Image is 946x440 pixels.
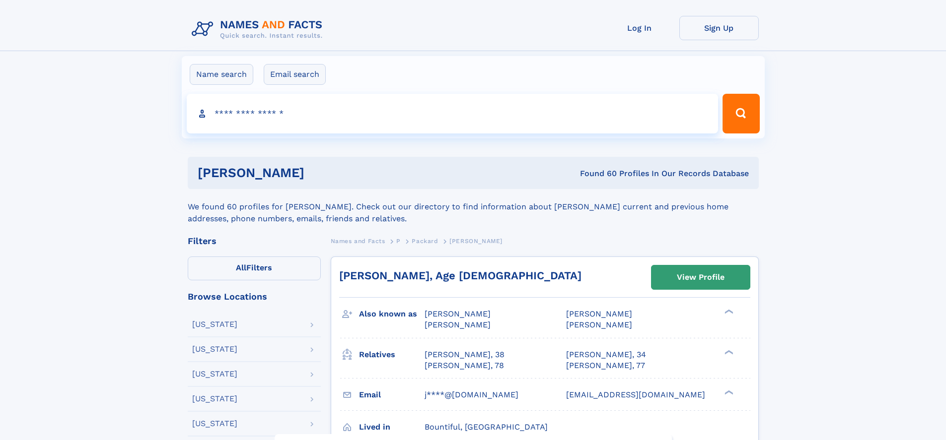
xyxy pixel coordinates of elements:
[679,16,759,40] a: Sign Up
[188,189,759,225] div: We found 60 profiles for [PERSON_NAME]. Check out our directory to find information about [PERSON...
[192,370,237,378] div: [US_STATE]
[192,420,237,428] div: [US_STATE]
[566,390,705,399] span: [EMAIL_ADDRESS][DOMAIN_NAME]
[236,263,246,272] span: All
[396,235,401,247] a: P
[722,349,734,355] div: ❯
[396,238,401,245] span: P
[566,360,645,371] a: [PERSON_NAME], 77
[425,349,505,360] a: [PERSON_NAME], 38
[192,395,237,403] div: [US_STATE]
[425,309,491,318] span: [PERSON_NAME]
[723,94,759,133] button: Search Button
[188,256,321,280] label: Filters
[190,64,253,85] label: Name search
[425,422,548,432] span: Bountiful, [GEOGRAPHIC_DATA]
[722,389,734,395] div: ❯
[188,292,321,301] div: Browse Locations
[412,235,438,247] a: Packard
[677,266,725,289] div: View Profile
[359,419,425,436] h3: Lived in
[359,306,425,322] h3: Also known as
[359,346,425,363] h3: Relatives
[425,320,491,329] span: [PERSON_NAME]
[442,168,749,179] div: Found 60 Profiles In Our Records Database
[566,320,632,329] span: [PERSON_NAME]
[264,64,326,85] label: Email search
[425,360,504,371] a: [PERSON_NAME], 78
[600,16,679,40] a: Log In
[339,269,582,282] a: [PERSON_NAME], Age [DEMOGRAPHIC_DATA]
[652,265,750,289] a: View Profile
[359,386,425,403] h3: Email
[566,309,632,318] span: [PERSON_NAME]
[722,309,734,315] div: ❯
[566,349,646,360] a: [PERSON_NAME], 34
[412,238,438,245] span: Packard
[188,237,321,246] div: Filters
[449,238,503,245] span: [PERSON_NAME]
[192,345,237,353] div: [US_STATE]
[187,94,719,133] input: search input
[188,16,331,43] img: Logo Names and Facts
[192,320,237,328] div: [US_STATE]
[331,235,385,247] a: Names and Facts
[198,167,442,179] h1: [PERSON_NAME]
